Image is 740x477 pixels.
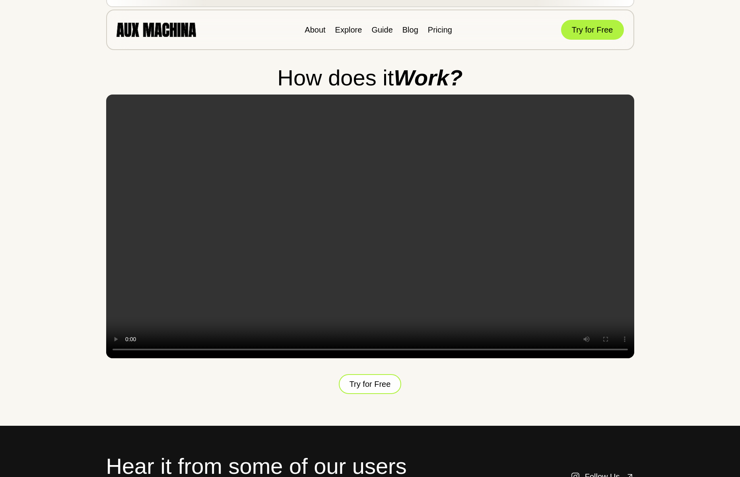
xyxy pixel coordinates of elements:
i: Work? [394,65,462,90]
a: Guide [371,25,392,34]
button: Try for Free [561,20,624,40]
a: Blog [402,25,418,34]
a: Pricing [428,25,452,34]
a: About [305,25,325,34]
h2: How does it [106,61,634,95]
img: AUX MACHINA [117,23,196,37]
a: Explore [335,25,362,34]
button: Try for Free [339,374,402,394]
